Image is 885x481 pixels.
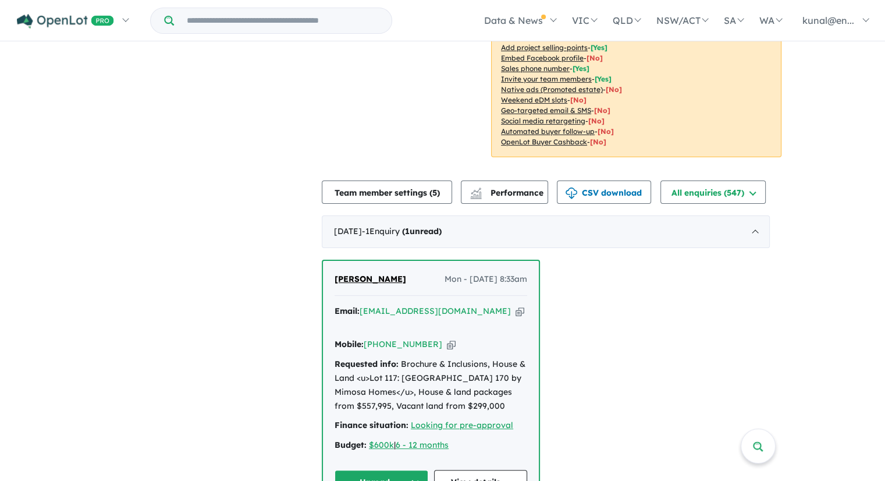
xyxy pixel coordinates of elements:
u: Sales phone number [501,64,570,73]
strong: Finance situation: [335,420,408,430]
span: Performance [472,188,543,198]
a: $600k [369,440,394,450]
button: Copy [447,338,456,351]
span: 5 [432,188,437,198]
button: All enquiries (547) [660,181,766,204]
u: Social media retargeting [501,116,585,125]
u: Native ads (Promoted estate) [501,85,603,94]
span: [ No ] [587,54,603,62]
span: [ Yes ] [573,64,589,73]
u: Weekend eDM slots [501,96,567,104]
img: line-chart.svg [471,188,481,194]
img: bar-chart.svg [470,192,482,199]
u: OpenLot Buyer Cashback [501,137,587,146]
span: [No] [598,127,614,136]
button: Performance [461,181,548,204]
strong: Budget: [335,440,367,450]
div: Brochure & Inclusions, House & Land <u>Lot 117: [GEOGRAPHIC_DATA] 170 by Mimosa Homes</u>, House ... [335,358,527,413]
span: Mon - [DATE] 8:33am [445,273,527,287]
div: [DATE] [322,215,770,248]
strong: Requested info: [335,359,399,369]
strong: Mobile: [335,339,364,349]
button: Team member settings (5) [322,181,452,204]
u: Invite your team members [501,75,592,83]
a: [PERSON_NAME] [335,273,406,287]
button: Copy [516,305,524,317]
span: - 1 Enquir y [362,226,442,236]
span: 1 [405,226,410,236]
u: Add project selling-points [501,43,588,52]
u: Automated buyer follow-up [501,127,595,136]
a: 6 - 12 months [396,440,449,450]
span: kunal@en... [802,15,854,26]
img: download icon [566,188,577,199]
button: CSV download [557,181,651,204]
a: [EMAIL_ADDRESS][DOMAIN_NAME] [360,306,511,316]
input: Try estate name, suburb, builder or developer [176,8,389,33]
u: Embed Facebook profile [501,54,584,62]
span: [PERSON_NAME] [335,274,406,284]
div: | [335,438,527,452]
span: [No] [606,85,622,94]
a: Looking for pre-approval [411,420,513,430]
strong: Email: [335,306,360,316]
img: Openlot PRO Logo White [17,14,114,29]
span: [No] [594,106,610,115]
span: [No] [588,116,605,125]
strong: ( unread) [402,226,442,236]
span: [ Yes ] [591,43,607,52]
span: [ Yes ] [595,75,612,83]
u: Geo-targeted email & SMS [501,106,591,115]
span: [No] [570,96,587,104]
span: [No] [590,137,606,146]
a: [PHONE_NUMBER] [364,339,442,349]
